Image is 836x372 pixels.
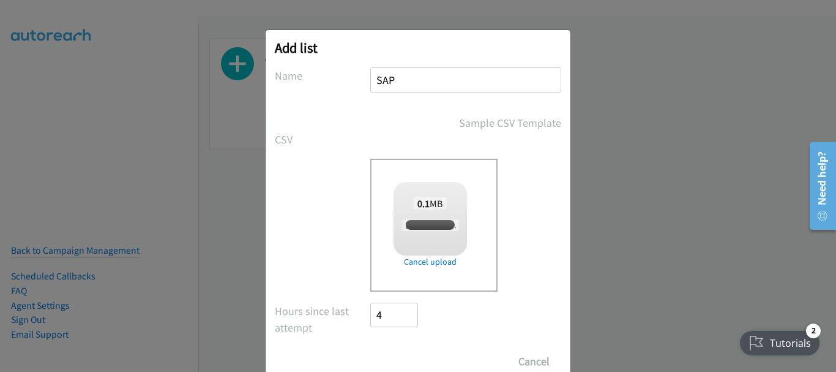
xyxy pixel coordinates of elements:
[414,197,447,210] span: MB
[733,319,827,363] iframe: Checklist
[275,39,561,56] h2: Add list
[417,197,430,210] strong: 0.1
[459,115,561,131] a: Sample CSV Template
[275,67,370,84] label: Name
[275,131,370,148] label: CSV
[394,256,467,268] a: Cancel upload
[401,219,596,231] span: [PERSON_NAME] + SAP Concur Digital FY25Q3 Mosaic.csv
[275,303,370,336] label: Hours since last attempt
[801,137,836,235] iframe: Resource Center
